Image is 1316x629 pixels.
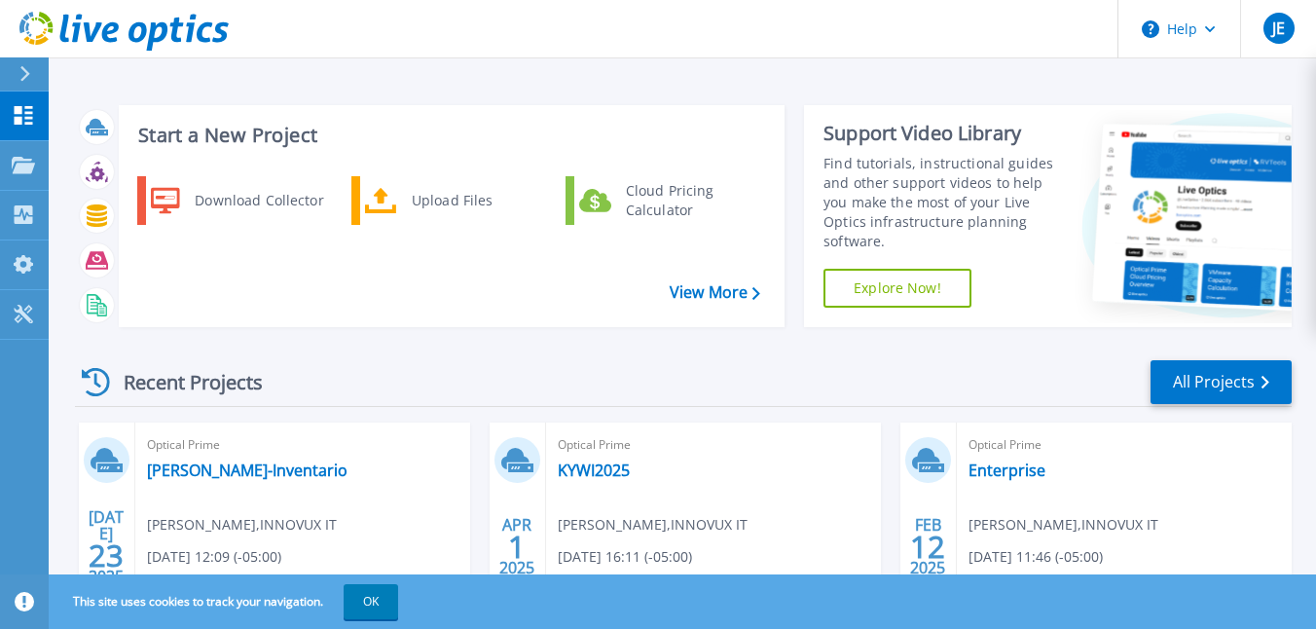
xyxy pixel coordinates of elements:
[558,461,630,480] a: KYWI2025
[909,511,946,582] div: FEB 2025
[147,546,281,568] span: [DATE] 12:09 (-05:00)
[558,514,748,536] span: [PERSON_NAME] , INNOVUX IT
[498,511,535,582] div: APR 2025
[823,154,1066,251] div: Find tutorials, instructional guides and other support videos to help you make the most of your L...
[969,546,1103,568] span: [DATE] 11:46 (-05:00)
[558,546,692,568] span: [DATE] 16:11 (-05:00)
[89,547,124,564] span: 23
[88,511,125,582] div: [DATE] 2025
[402,181,546,220] div: Upload Files
[54,584,398,619] span: This site uses cookies to track your navigation.
[344,584,398,619] button: OK
[75,358,289,406] div: Recent Projects
[566,176,765,225] a: Cloud Pricing Calculator
[147,514,337,536] span: [PERSON_NAME] , INNOVUX IT
[138,125,759,146] h3: Start a New Project
[1272,20,1285,36] span: JE
[137,176,337,225] a: Download Collector
[969,461,1045,480] a: Enterprise
[558,434,869,456] span: Optical Prime
[823,121,1066,146] div: Support Video Library
[508,538,526,555] span: 1
[147,461,347,480] a: [PERSON_NAME]-Inventario
[185,181,332,220] div: Download Collector
[147,434,458,456] span: Optical Prime
[969,514,1158,536] span: [PERSON_NAME] , INNOVUX IT
[823,269,971,308] a: Explore Now!
[351,176,551,225] a: Upload Files
[969,434,1280,456] span: Optical Prime
[1151,360,1292,404] a: All Projects
[616,181,760,220] div: Cloud Pricing Calculator
[910,538,945,555] span: 12
[670,283,760,302] a: View More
